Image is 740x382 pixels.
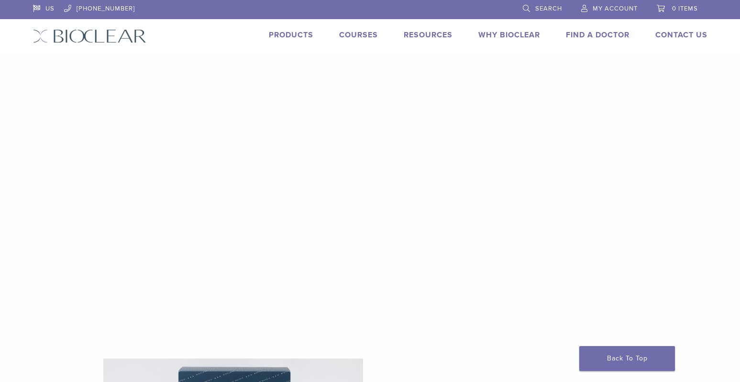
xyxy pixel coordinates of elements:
span: Search [535,5,562,12]
a: Contact Us [655,30,707,40]
a: Find A Doctor [566,30,630,40]
span: My Account [593,5,638,12]
a: Why Bioclear [478,30,540,40]
img: Bioclear [33,29,146,43]
a: Products [269,30,313,40]
a: Resources [404,30,453,40]
span: 0 items [672,5,698,12]
a: Back To Top [579,346,675,371]
a: Courses [339,30,378,40]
